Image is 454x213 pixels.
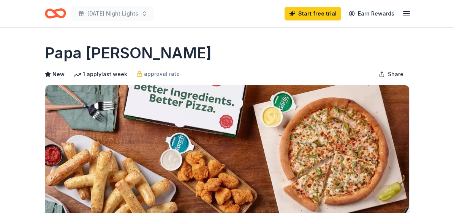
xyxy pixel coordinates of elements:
span: approval rate [144,69,180,78]
a: Earn Rewards [344,7,399,20]
span: New [52,70,65,79]
h1: Papa [PERSON_NAME] [45,42,212,64]
a: Start free trial [285,7,341,20]
div: 1 apply last week [74,70,127,79]
span: Share [388,70,403,79]
a: Home [45,5,66,22]
button: [DATE] Night Lights [72,6,153,21]
a: approval rate [136,69,180,78]
button: Share [373,67,410,82]
span: [DATE] Night Lights [87,9,138,18]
